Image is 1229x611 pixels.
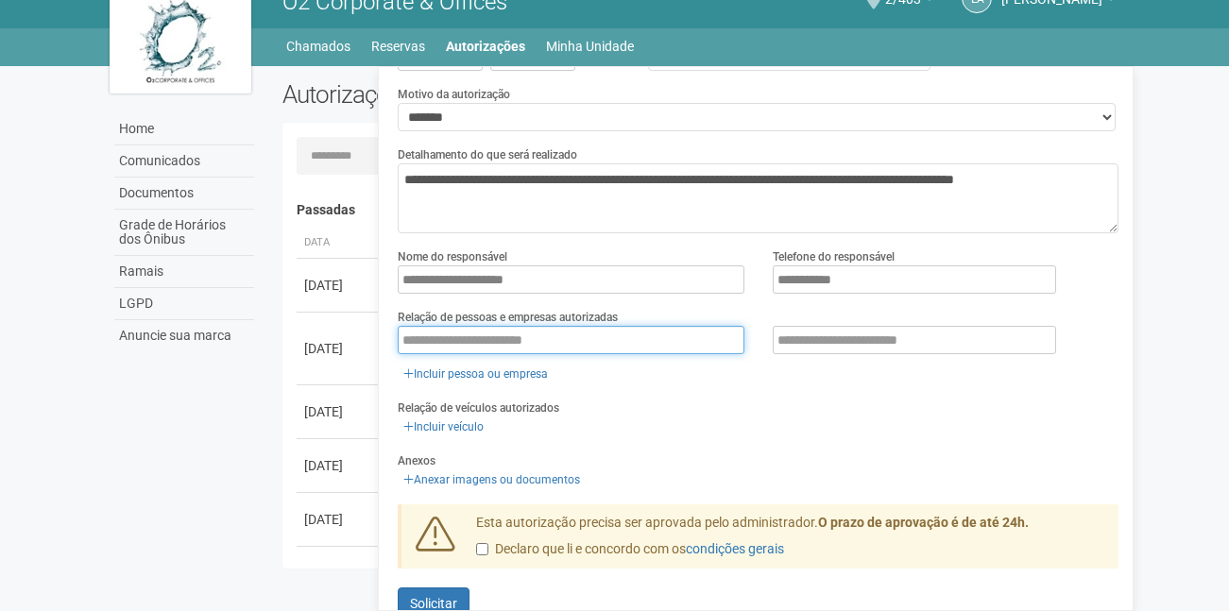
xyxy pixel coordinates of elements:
a: Anuncie sua marca [114,320,254,351]
label: Telefone do responsável [773,248,895,265]
div: Esta autorização precisa ser aprovada pelo administrador. [462,514,1119,569]
label: Detalhamento do que será realizado [398,146,577,163]
a: Reservas [371,33,425,59]
strong: O prazo de aprovação é de até 24h. [818,515,1029,530]
a: LGPD [114,288,254,320]
a: Chamados [286,33,350,59]
th: Data [297,228,382,259]
a: Grade de Horários dos Ônibus [114,210,254,256]
label: Motivo da autorização [398,86,510,103]
label: Relação de veículos autorizados [398,399,559,416]
label: Declaro que li e concordo com os [476,540,784,559]
a: Incluir veículo [398,416,489,437]
a: condições gerais [686,541,784,556]
div: [DATE] [304,276,374,295]
span: Solicitar [410,596,457,611]
h2: Autorizações [282,80,687,109]
input: Declaro que li e concordo com oscondições gerais [476,543,488,555]
a: Incluir pessoa ou empresa [398,364,554,384]
label: Nome do responsável [398,248,507,265]
a: Minha Unidade [546,33,634,59]
div: [DATE] [304,456,374,475]
a: Documentos [114,178,254,210]
div: [DATE] [304,510,374,529]
label: Anexos [398,452,435,469]
label: Relação de pessoas e empresas autorizadas [398,309,618,326]
a: Anexar imagens ou documentos [398,469,586,490]
a: Home [114,113,254,145]
div: [DATE] [304,339,374,358]
h4: Passadas [297,203,1106,217]
div: [DATE] [304,402,374,421]
a: Comunicados [114,145,254,178]
a: Ramais [114,256,254,288]
a: Autorizações [446,33,525,59]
